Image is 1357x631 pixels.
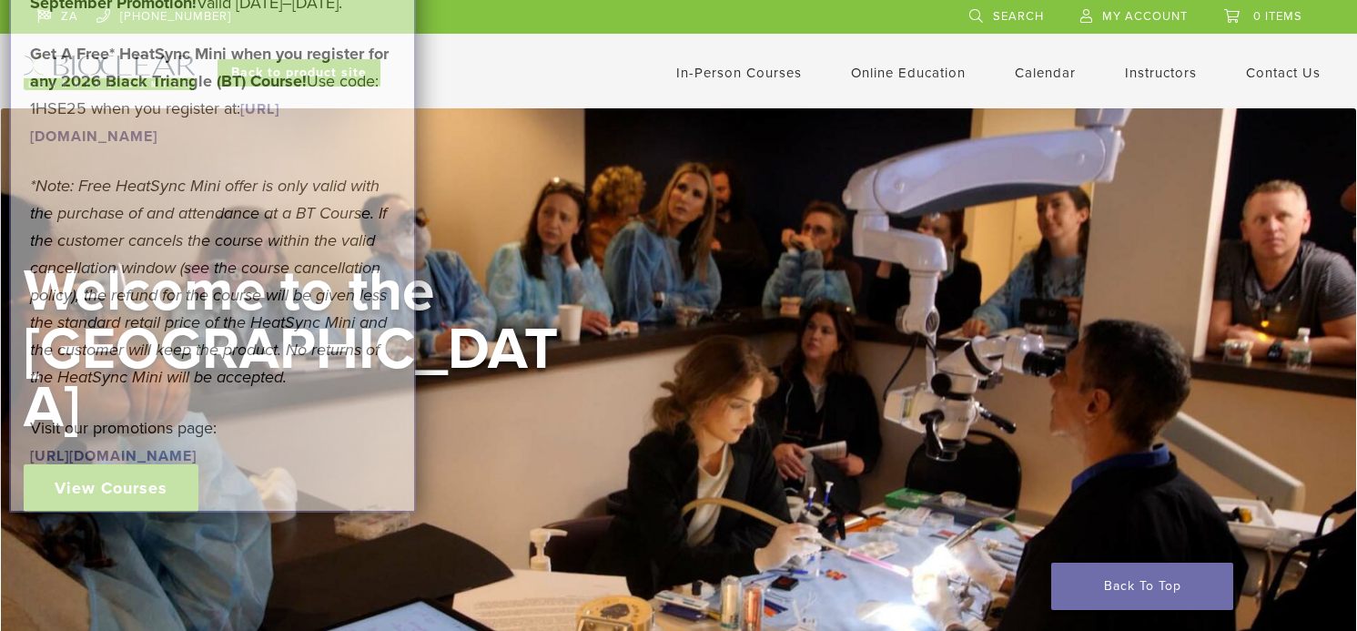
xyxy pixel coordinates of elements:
[30,44,389,91] strong: Get A Free* HeatSync Mini when you register for any 2026 Black Triangle (BT) Course!
[1051,563,1233,610] a: Back To Top
[1015,65,1076,81] a: Calendar
[1125,65,1197,81] a: Instructors
[30,100,279,146] a: [URL][DOMAIN_NAME]
[851,65,966,81] a: Online Education
[993,9,1044,24] span: Search
[1246,65,1321,81] a: Contact Us
[1102,9,1188,24] span: My Account
[30,447,197,465] a: [URL][DOMAIN_NAME]
[676,65,802,81] a: In-Person Courses
[1253,9,1302,24] span: 0 items
[30,414,395,469] p: Visit our promotions page:
[30,40,395,149] p: Use code: 1HSE25 when you register at:
[30,176,387,387] em: *Note: Free HeatSync Mini offer is only valid with the purchase of and attendance at a BT Course....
